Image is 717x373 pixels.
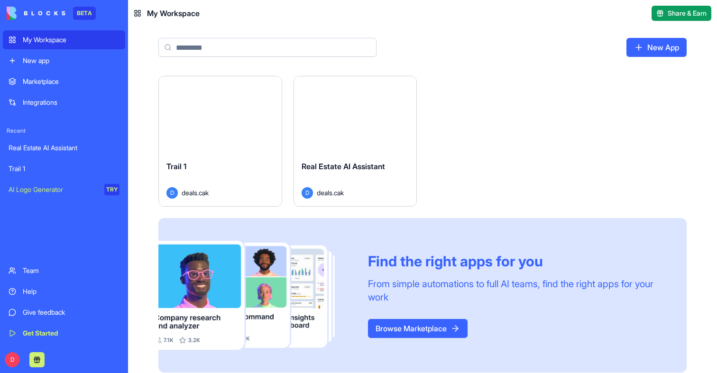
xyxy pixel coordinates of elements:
a: AI Logo GeneratorTRY [3,180,125,199]
div: Get Started [23,328,119,338]
div: Help [23,287,119,296]
a: New App [626,38,687,57]
a: My Workspace [3,30,125,49]
div: My Workspace [23,35,119,45]
a: New app [3,51,125,70]
div: AI Logo Generator [9,185,98,194]
span: Trail 1 [166,162,186,171]
span: Real Estate AI Assistant [302,162,385,171]
div: Marketplace [23,77,119,86]
a: Help [3,282,125,301]
span: deals.cak [317,188,344,198]
div: Team [23,266,119,275]
a: Browse Marketplace [368,319,468,338]
a: Marketplace [3,72,125,91]
div: Real Estate AI Assistant [9,143,119,153]
div: New app [23,56,119,65]
a: Real Estate AI Assistant [3,138,125,157]
a: Integrations [3,93,125,112]
a: Trail 1Ddeals.cak [158,76,282,207]
span: My Workspace [147,8,200,19]
span: D [302,187,313,199]
div: From simple automations to full AI teams, find the right apps for your work [368,277,664,304]
div: Integrations [23,98,119,107]
span: D [5,352,20,367]
img: Frame_181_egmpey.png [158,241,353,350]
div: BETA [73,7,96,20]
div: Give feedback [23,308,119,317]
div: Find the right apps for you [368,253,664,270]
span: deals.cak [182,188,209,198]
a: BETA [7,7,96,20]
a: Get Started [3,324,125,343]
span: Recent [3,127,125,135]
button: Share & Earn [652,6,711,21]
span: Share & Earn [668,9,707,18]
div: Trail 1 [9,164,119,173]
a: Team [3,261,125,280]
img: logo [7,7,65,20]
span: D [166,187,178,199]
a: Trail 1 [3,159,125,178]
a: Real Estate AI AssistantDdeals.cak [294,76,417,207]
div: TRY [104,184,119,195]
a: Give feedback [3,303,125,322]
